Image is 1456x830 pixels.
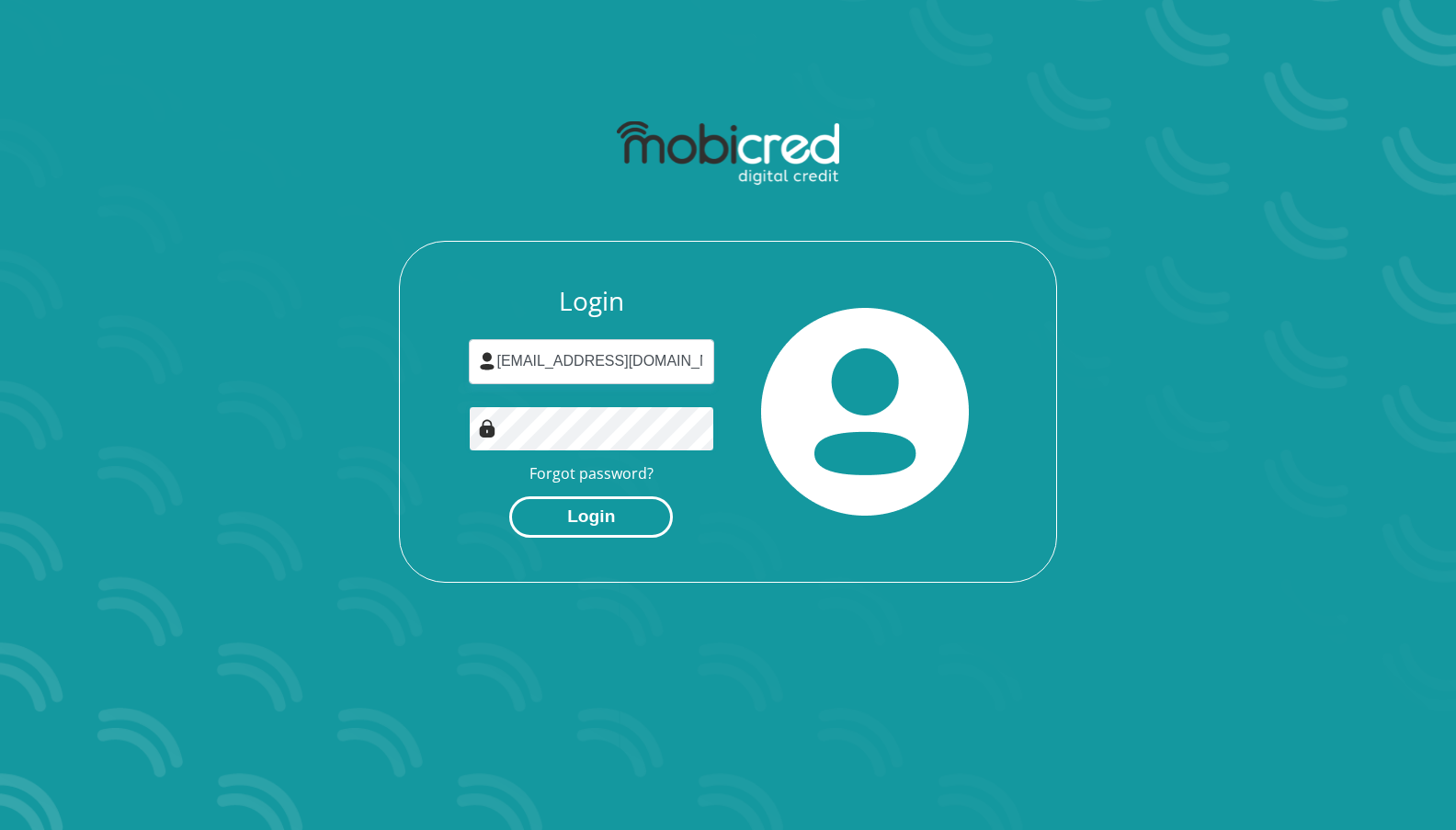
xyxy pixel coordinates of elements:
[617,121,838,186] img: mobicred logo
[469,339,715,384] input: Username
[478,419,496,438] img: Image
[478,352,496,370] img: user-icon image
[509,496,673,538] button: Login
[469,286,715,317] h3: Login
[529,463,654,483] a: Forgot password?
